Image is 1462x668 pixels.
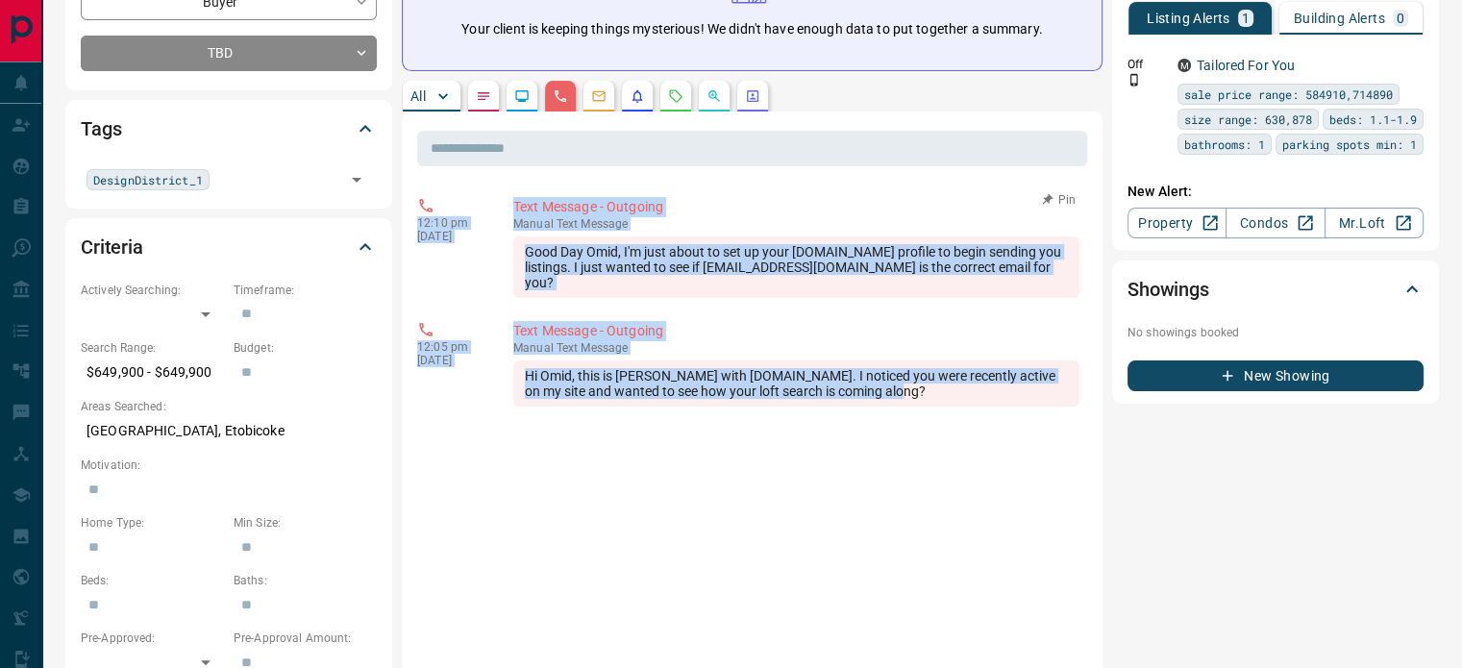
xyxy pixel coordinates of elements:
[81,572,224,589] p: Beds:
[1127,324,1424,341] p: No showings booked
[234,572,377,589] p: Baths:
[81,36,377,71] div: TBD
[81,232,143,262] h2: Criteria
[513,197,1079,217] p: Text Message - Outgoing
[234,630,377,647] p: Pre-Approval Amount:
[81,630,224,647] p: Pre-Approved:
[81,339,224,357] p: Search Range:
[417,230,484,243] p: [DATE]
[513,217,1079,231] p: Text Message
[513,217,554,231] span: manual
[81,224,377,270] div: Criteria
[1242,12,1250,25] p: 1
[1127,274,1209,305] h2: Showings
[591,88,607,104] svg: Emails
[514,88,530,104] svg: Lead Browsing Activity
[81,415,377,447] p: [GEOGRAPHIC_DATA], Etobicoke
[706,88,722,104] svg: Opportunities
[81,514,224,532] p: Home Type:
[476,88,491,104] svg: Notes
[1127,182,1424,202] p: New Alert:
[513,321,1079,341] p: Text Message - Outgoing
[81,398,377,415] p: Areas Searched:
[1197,58,1295,73] a: Tailored For You
[234,282,377,299] p: Timeframe:
[513,341,1079,355] p: Text Message
[1031,191,1087,209] button: Pin
[513,341,554,355] span: manual
[1397,12,1404,25] p: 0
[630,88,645,104] svg: Listing Alerts
[234,514,377,532] p: Min Size:
[1294,12,1385,25] p: Building Alerts
[417,216,484,230] p: 12:10 pm
[461,19,1042,39] p: Your client is keeping things mysterious! We didn't have enough data to put together a summary.
[1282,135,1417,154] span: parking spots min: 1
[1329,110,1417,129] span: beds: 1.1-1.9
[553,88,568,104] svg: Calls
[93,170,203,189] span: DesignDistrict_1
[1177,59,1191,72] div: mrloft.ca
[81,457,377,474] p: Motivation:
[81,113,121,144] h2: Tags
[745,88,760,104] svg: Agent Actions
[410,89,426,103] p: All
[1127,208,1227,238] a: Property
[1127,360,1424,391] button: New Showing
[1184,135,1265,154] span: bathrooms: 1
[234,339,377,357] p: Budget:
[513,360,1079,407] div: Hi Omid, this is [PERSON_NAME] with [DOMAIN_NAME]. I noticed you were recently active on my site ...
[1127,266,1424,312] div: Showings
[417,354,484,367] p: [DATE]
[343,166,370,193] button: Open
[1127,73,1141,87] svg: Push Notification Only
[417,340,484,354] p: 12:05 pm
[81,282,224,299] p: Actively Searching:
[81,106,377,152] div: Tags
[1147,12,1230,25] p: Listing Alerts
[1226,208,1325,238] a: Condos
[1184,110,1312,129] span: size range: 630,878
[668,88,683,104] svg: Requests
[1127,56,1166,73] p: Off
[81,357,224,388] p: $649,900 - $649,900
[1325,208,1424,238] a: Mr.Loft
[513,236,1079,298] div: Good Day Omid, I'm just about to set up your [DOMAIN_NAME] profile to begin sending you listings....
[1184,85,1393,104] span: sale price range: 584910,714890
